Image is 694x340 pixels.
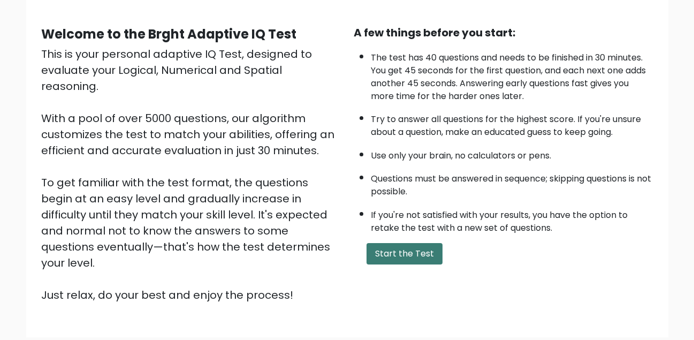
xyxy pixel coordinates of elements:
li: The test has 40 questions and needs to be finished in 30 minutes. You get 45 seconds for the firs... [371,46,653,103]
b: Welcome to the Brght Adaptive IQ Test [41,25,296,43]
button: Start the Test [367,243,443,265]
div: This is your personal adaptive IQ Test, designed to evaluate your Logical, Numerical and Spatial ... [41,46,341,303]
li: Use only your brain, no calculators or pens. [371,144,653,162]
li: If you're not satisfied with your results, you have the option to retake the test with a new set ... [371,203,653,235]
div: A few things before you start: [354,25,653,41]
li: Try to answer all questions for the highest score. If you're unsure about a question, make an edu... [371,108,653,139]
li: Questions must be answered in sequence; skipping questions is not possible. [371,167,653,198]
